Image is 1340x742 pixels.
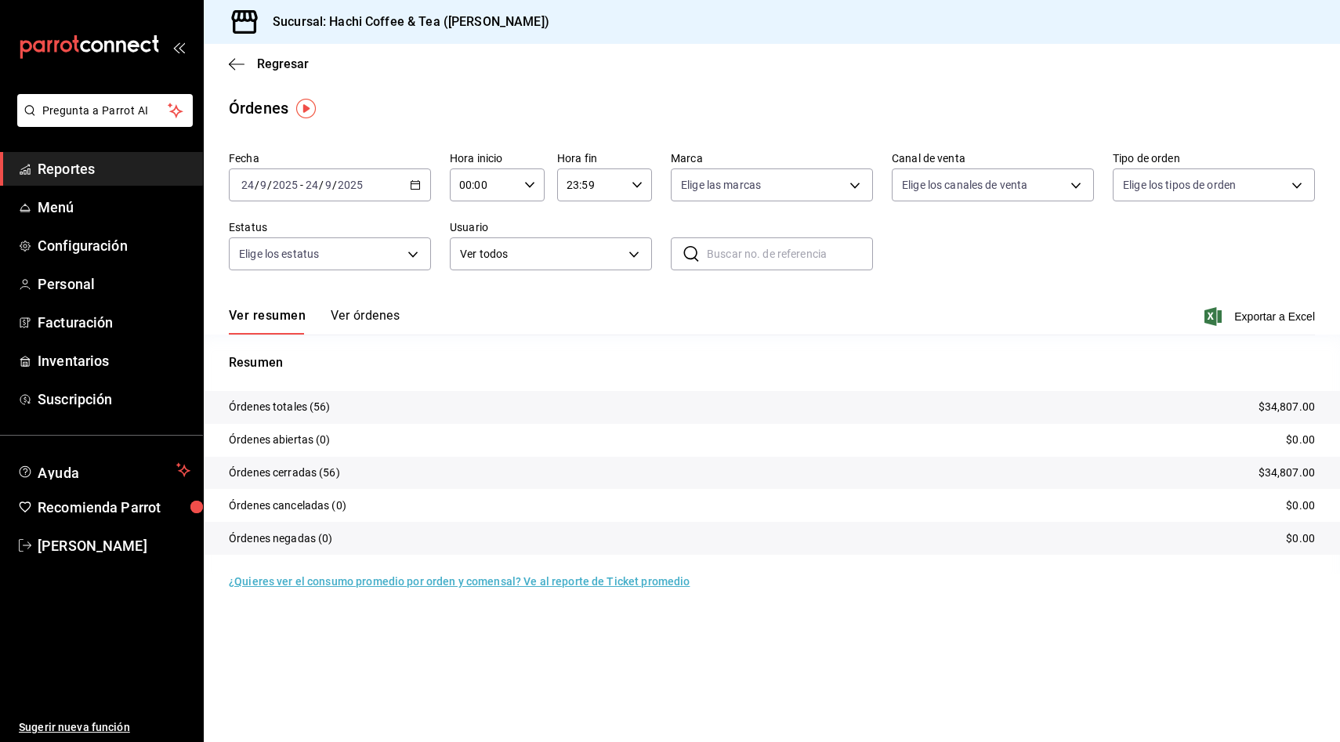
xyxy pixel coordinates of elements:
span: Ayuda [38,461,170,480]
span: / [267,179,272,191]
p: Órdenes cerradas (56) [229,465,340,481]
input: ---- [337,179,364,191]
span: Recomienda Parrot [38,497,190,518]
button: Exportar a Excel [1208,307,1315,326]
input: -- [324,179,332,191]
label: Hora inicio [450,153,545,164]
span: / [332,179,337,191]
h3: Sucursal: Hachi Coffee & Tea ([PERSON_NAME]) [260,13,549,31]
img: Tooltip marker [296,99,316,118]
input: ---- [272,179,299,191]
input: -- [259,179,267,191]
p: Órdenes abiertas (0) [229,432,331,448]
span: Elige los estatus [239,246,319,262]
span: Elige las marcas [681,177,761,193]
p: Órdenes negadas (0) [229,530,333,547]
span: Personal [38,273,190,295]
label: Hora fin [557,153,652,164]
span: Inventarios [38,350,190,371]
button: Ver órdenes [331,308,400,335]
p: Órdenes totales (56) [229,399,331,415]
span: / [319,179,324,191]
div: navigation tabs [229,308,400,335]
span: Menú [38,197,190,218]
label: Usuario [450,222,652,233]
p: Órdenes canceladas (0) [229,498,346,514]
p: $34,807.00 [1259,399,1315,415]
input: -- [305,179,319,191]
a: Pregunta a Parrot AI [11,114,193,130]
button: Pregunta a Parrot AI [17,94,193,127]
label: Estatus [229,222,431,233]
span: Regresar [257,56,309,71]
span: [PERSON_NAME] [38,535,190,556]
span: Suscripción [38,389,190,410]
span: Elige los canales de venta [902,177,1027,193]
p: $0.00 [1286,498,1315,514]
button: open_drawer_menu [172,41,185,53]
label: Tipo de orden [1113,153,1315,164]
input: -- [241,179,255,191]
p: Resumen [229,353,1315,372]
p: $0.00 [1286,530,1315,547]
span: Sugerir nueva función [19,719,190,736]
label: Marca [671,153,873,164]
input: Buscar no. de referencia [707,238,873,270]
label: Fecha [229,153,431,164]
label: Canal de venta [892,153,1094,164]
span: Configuración [38,235,190,256]
span: Facturación [38,312,190,333]
span: Pregunta a Parrot AI [42,103,168,119]
span: Ver todos [460,246,623,262]
p: $34,807.00 [1259,465,1315,481]
span: Reportes [38,158,190,179]
span: / [255,179,259,191]
span: - [300,179,303,191]
div: Órdenes [229,96,288,120]
a: ¿Quieres ver el consumo promedio por orden y comensal? Ve al reporte de Ticket promedio [229,575,690,588]
span: Elige los tipos de orden [1123,177,1236,193]
button: Ver resumen [229,308,306,335]
button: Regresar [229,56,309,71]
p: $0.00 [1286,432,1315,448]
